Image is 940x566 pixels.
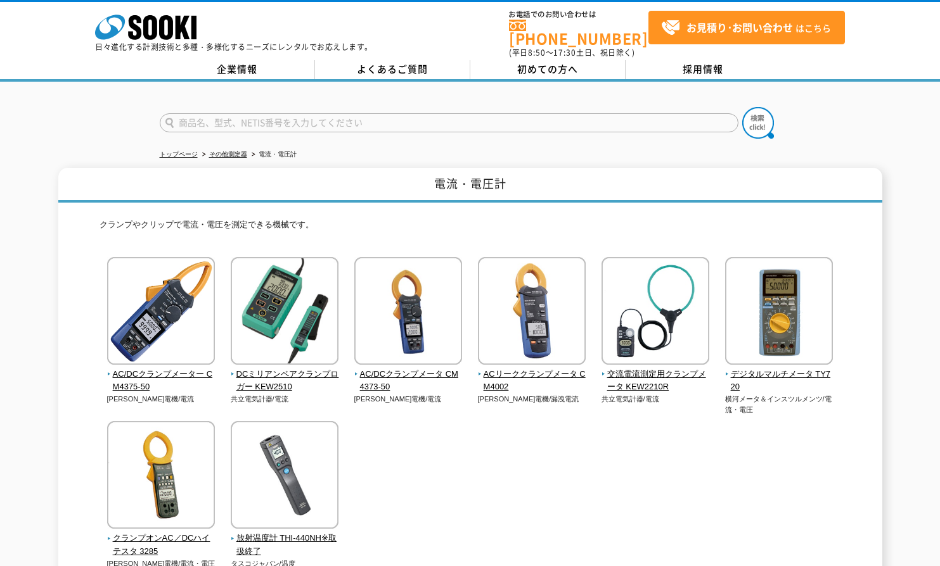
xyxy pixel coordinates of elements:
span: はこちら [661,18,831,37]
input: 商品名、型式、NETIS番号を入力してください [160,113,738,132]
img: AC/DCクランプメータ CM4373-50 [354,257,462,368]
p: [PERSON_NAME]電機/漏洩電流 [478,394,586,405]
span: (平日 ～ 土日、祝日除く) [509,47,634,58]
span: お電話でのお問い合わせは [509,11,648,18]
strong: お見積り･お問い合わせ [686,20,793,35]
p: 共立電気計器/電流 [231,394,339,405]
p: [PERSON_NAME]電機/電流 [354,394,463,405]
h1: 電流・電圧計 [58,168,882,203]
span: 8:50 [528,47,546,58]
a: お見積り･お問い合わせはこちら [648,11,845,44]
span: クランプオンAC／DCハイテスタ 3285 [107,532,216,558]
span: AC/DCクランプメータ CM4373-50 [354,368,463,394]
a: デジタルマルチメータ TY720 [725,356,834,394]
img: 交流電流測定用クランプメータ KEW2210R [602,257,709,368]
a: 採用情報 [626,60,781,79]
p: 共立電気計器/電流 [602,394,710,405]
a: ACリーククランプメータ CM4002 [478,356,586,394]
img: クランプオンAC／DCハイテスタ 3285 [107,421,215,532]
a: 交流電流測定用クランプメータ KEW2210R [602,356,710,394]
img: DCミリアンペアクランプロガー KEW2510 [231,257,338,368]
span: 初めての方へ [517,62,578,76]
a: クランプオンAC／DCハイテスタ 3285 [107,520,216,558]
a: AC/DCクランプメータ CM4373-50 [354,356,463,394]
span: 17:30 [553,47,576,58]
img: AC/DCクランプメーター CM4375-50 [107,257,215,368]
p: [PERSON_NAME]電機/電流 [107,394,216,405]
span: 交流電流測定用クランプメータ KEW2210R [602,368,710,394]
a: [PHONE_NUMBER] [509,20,648,46]
img: 放射温度計 THI-440NH※取扱終了 [231,421,338,532]
p: 横河メータ＆インスツルメンツ/電流・電圧 [725,394,834,415]
span: デジタルマルチメータ TY720 [725,368,834,394]
span: ACリーククランプメータ CM4002 [478,368,586,394]
li: 電流・電圧計 [249,148,297,161]
a: トップページ [160,151,198,158]
span: DCミリアンペアクランプロガー KEW2510 [231,368,339,394]
p: 日々進化する計測技術と多種・多様化するニーズにレンタルでお応えします。 [95,43,373,51]
a: よくあるご質問 [315,60,470,79]
a: 放射温度計 THI-440NH※取扱終了 [231,520,339,558]
a: AC/DCクランプメーター CM4375-50 [107,356,216,394]
span: 放射温度計 THI-440NH※取扱終了 [231,532,339,558]
span: AC/DCクランプメーター CM4375-50 [107,368,216,394]
p: クランプやクリップで電流・電圧を測定できる機械です。 [100,218,841,238]
img: ACリーククランプメータ CM4002 [478,257,586,368]
a: DCミリアンペアクランプロガー KEW2510 [231,356,339,394]
a: 初めての方へ [470,60,626,79]
img: btn_search.png [742,107,774,139]
img: デジタルマルチメータ TY720 [725,257,833,368]
a: その他測定器 [209,151,247,158]
a: 企業情報 [160,60,315,79]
